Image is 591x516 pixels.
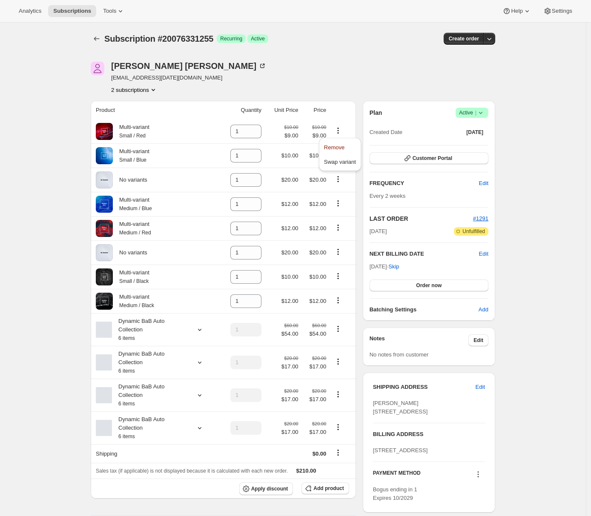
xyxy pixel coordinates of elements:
[309,298,326,304] span: $12.00
[479,250,488,258] button: Edit
[370,250,479,258] h2: NEXT BILLING DATE
[473,215,488,222] a: #1291
[112,317,189,342] div: Dynamic BaB Auto Collection
[313,450,327,457] span: $0.00
[251,485,288,492] span: Apply discount
[388,262,399,271] span: Skip
[370,351,429,358] span: No notes from customer
[281,177,298,183] span: $20.00
[119,133,146,139] small: Small / Red
[281,274,298,280] span: $10.00
[284,323,298,328] small: $60.00
[331,357,345,366] button: Product actions
[113,248,147,257] div: No variants
[479,305,488,314] span: Add
[281,298,298,304] span: $12.00
[370,263,399,270] span: [DATE] ·
[416,282,442,289] span: Order now
[118,433,135,439] small: 6 items
[112,350,189,375] div: Dynamic BaB Auto Collection
[312,356,326,361] small: $20.00
[462,228,485,235] span: Unfulfilled
[281,152,298,159] span: $10.00
[304,428,327,436] span: $17.00
[312,125,326,130] small: $10.00
[53,8,91,14] span: Subscriptions
[309,274,326,280] span: $10.00
[309,249,326,256] span: $20.00
[373,383,476,391] h3: SHIPPING ADDRESS
[96,244,113,261] img: product img
[312,388,326,393] small: $20.00
[119,302,154,308] small: Medium / Black
[479,179,488,188] span: Edit
[296,468,316,474] span: $210.00
[331,296,345,305] button: Product actions
[466,129,483,136] span: [DATE]
[304,362,327,371] span: $17.00
[118,335,135,341] small: 6 items
[331,223,345,232] button: Product actions
[103,8,116,14] span: Tools
[96,196,113,213] img: product img
[373,447,428,453] span: [STREET_ADDRESS]
[331,174,345,184] button: Product actions
[473,214,488,223] button: #1291
[370,214,473,223] h2: LAST ORDER
[331,271,345,281] button: Product actions
[119,157,146,163] small: Small / Blue
[113,123,149,140] div: Multi-variant
[14,5,46,17] button: Analytics
[113,268,149,285] div: Multi-variant
[444,33,484,45] button: Create order
[96,147,113,164] img: product img
[284,421,298,426] small: $20.00
[324,144,344,151] span: Remove
[331,448,345,457] button: Shipping actions
[461,126,488,138] button: [DATE]
[312,421,326,426] small: $20.00
[370,193,406,199] span: Every 2 weeks
[331,390,345,399] button: Product actions
[370,305,479,314] h6: Batching Settings
[370,108,382,117] h2: Plan
[370,179,479,188] h2: FREQUENCY
[118,368,135,374] small: 6 items
[471,380,490,394] button: Edit
[91,62,104,75] span: Adrian Andrade
[281,395,298,404] span: $17.00
[96,123,113,140] img: product img
[284,388,298,393] small: $20.00
[113,176,147,184] div: No variants
[309,225,326,231] span: $12.00
[538,5,577,17] button: Settings
[96,468,288,474] span: Sales tax (if applicable) is not displayed because it is calculated with each new order.
[91,33,103,45] button: Subscriptions
[111,62,267,70] div: [PERSON_NAME] [PERSON_NAME]
[118,401,135,407] small: 6 items
[96,268,113,285] img: product img
[112,382,189,408] div: Dynamic BaB Auto Collection
[281,330,298,338] span: $54.00
[511,8,522,14] span: Help
[113,293,154,310] div: Multi-variant
[413,155,452,162] span: Customer Portal
[373,400,428,415] span: [PERSON_NAME] [STREET_ADDRESS]
[251,35,265,42] span: Active
[468,334,488,346] button: Edit
[19,8,41,14] span: Analytics
[96,171,113,188] img: product img
[281,362,298,371] span: $17.00
[459,108,485,117] span: Active
[370,128,402,137] span: Created Date
[113,147,149,164] div: Multi-variant
[474,177,493,190] button: Edit
[309,177,326,183] span: $20.00
[301,101,329,120] th: Price
[91,444,218,463] th: Shipping
[309,201,326,207] span: $12.00
[370,152,488,164] button: Customer Portal
[552,8,572,14] span: Settings
[324,159,356,165] span: Swap variant
[301,482,349,494] button: Add product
